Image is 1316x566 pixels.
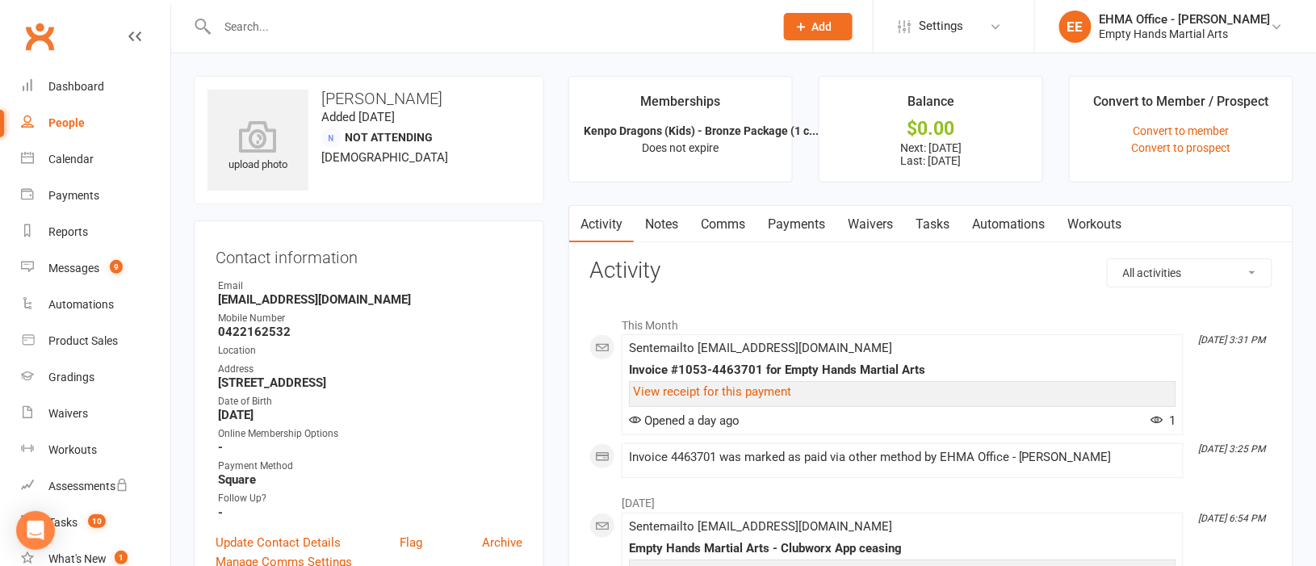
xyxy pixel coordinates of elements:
[345,131,433,144] span: Not Attending
[904,206,961,243] a: Tasks
[218,292,522,307] strong: [EMAIL_ADDRESS][DOMAIN_NAME]
[48,480,128,493] div: Assessments
[88,514,106,528] span: 10
[812,20,832,33] span: Add
[629,341,892,355] span: Sent email to [EMAIL_ADDRESS][DOMAIN_NAME]
[115,551,128,564] span: 1
[218,472,522,487] strong: Square
[48,298,114,311] div: Automations
[482,533,522,552] a: Archive
[207,90,530,107] h3: [PERSON_NAME]
[19,16,60,57] a: Clubworx
[216,242,522,266] h3: Contact information
[629,451,1176,464] div: Invoice 4463701 was marked as paid via other method by EHMA Office - [PERSON_NAME]
[643,141,719,154] span: Does not expire
[907,91,954,120] div: Balance
[218,491,522,506] div: Follow Up?
[21,141,170,178] a: Calendar
[589,308,1272,334] li: This Month
[21,105,170,141] a: People
[48,334,118,347] div: Product Sales
[634,206,689,243] a: Notes
[1199,513,1266,524] i: [DATE] 6:54 PM
[21,359,170,396] a: Gradings
[48,189,99,202] div: Payments
[48,225,88,238] div: Reports
[48,262,99,275] div: Messages
[1199,443,1266,455] i: [DATE] 3:25 PM
[212,15,763,38] input: Search...
[1133,124,1229,137] a: Convert to member
[961,206,1057,243] a: Automations
[21,323,170,359] a: Product Sales
[21,250,170,287] a: Messages 9
[218,408,522,422] strong: [DATE]
[836,206,904,243] a: Waivers
[218,343,522,358] div: Location
[629,542,1176,556] div: Empty Hands Martial Arts - Clubworx App ceasing
[400,533,423,552] a: Flag
[48,371,94,384] div: Gradings
[584,124,819,137] strong: Kenpo Dragons (Kids) - Bronze Package (1 c...
[48,407,88,420] div: Waivers
[21,505,170,541] a: Tasks 10
[218,440,522,455] strong: -
[834,141,1028,167] p: Next: [DATE] Last: [DATE]
[589,258,1272,283] h3: Activity
[1093,91,1268,120] div: Convert to Member / Prospect
[784,13,853,40] button: Add
[218,505,522,520] strong: -
[589,486,1272,512] li: [DATE]
[48,516,78,529] div: Tasks
[21,214,170,250] a: Reports
[218,459,522,474] div: Payment Method
[16,511,55,550] div: Open Intercom Messenger
[633,384,791,399] a: View receipt for this payment
[218,279,522,294] div: Email
[21,432,170,468] a: Workouts
[21,468,170,505] a: Assessments
[218,325,522,339] strong: 0422162532
[21,69,170,105] a: Dashboard
[218,375,522,390] strong: [STREET_ADDRESS]
[21,178,170,214] a: Payments
[321,110,395,124] time: Added [DATE]
[1131,141,1230,154] a: Convert to prospect
[216,533,341,552] a: Update Contact Details
[1199,334,1266,346] i: [DATE] 3:31 PM
[21,396,170,432] a: Waivers
[48,552,107,565] div: What's New
[569,206,634,243] a: Activity
[218,394,522,409] div: Date of Birth
[218,311,522,326] div: Mobile Number
[21,287,170,323] a: Automations
[834,120,1028,137] div: $0.00
[207,120,308,174] div: upload photo
[629,413,740,428] span: Opened a day ago
[1100,12,1271,27] div: EHMA Office - [PERSON_NAME]
[629,363,1176,377] div: Invoice #1053-4463701 for Empty Hands Martial Arts
[321,150,448,165] span: [DEMOGRAPHIC_DATA]
[1057,206,1134,243] a: Workouts
[1100,27,1271,41] div: Empty Hands Martial Arts
[689,206,756,243] a: Comms
[110,260,123,274] span: 9
[756,206,836,243] a: Payments
[48,153,94,166] div: Calendar
[1059,10,1092,43] div: EE
[48,116,85,129] div: People
[1151,413,1176,428] span: 1
[218,362,522,377] div: Address
[919,8,963,44] span: Settings
[641,91,721,120] div: Memberships
[218,426,522,442] div: Online Membership Options
[48,443,97,456] div: Workouts
[629,519,892,534] span: Sent email to [EMAIL_ADDRESS][DOMAIN_NAME]
[48,80,104,93] div: Dashboard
